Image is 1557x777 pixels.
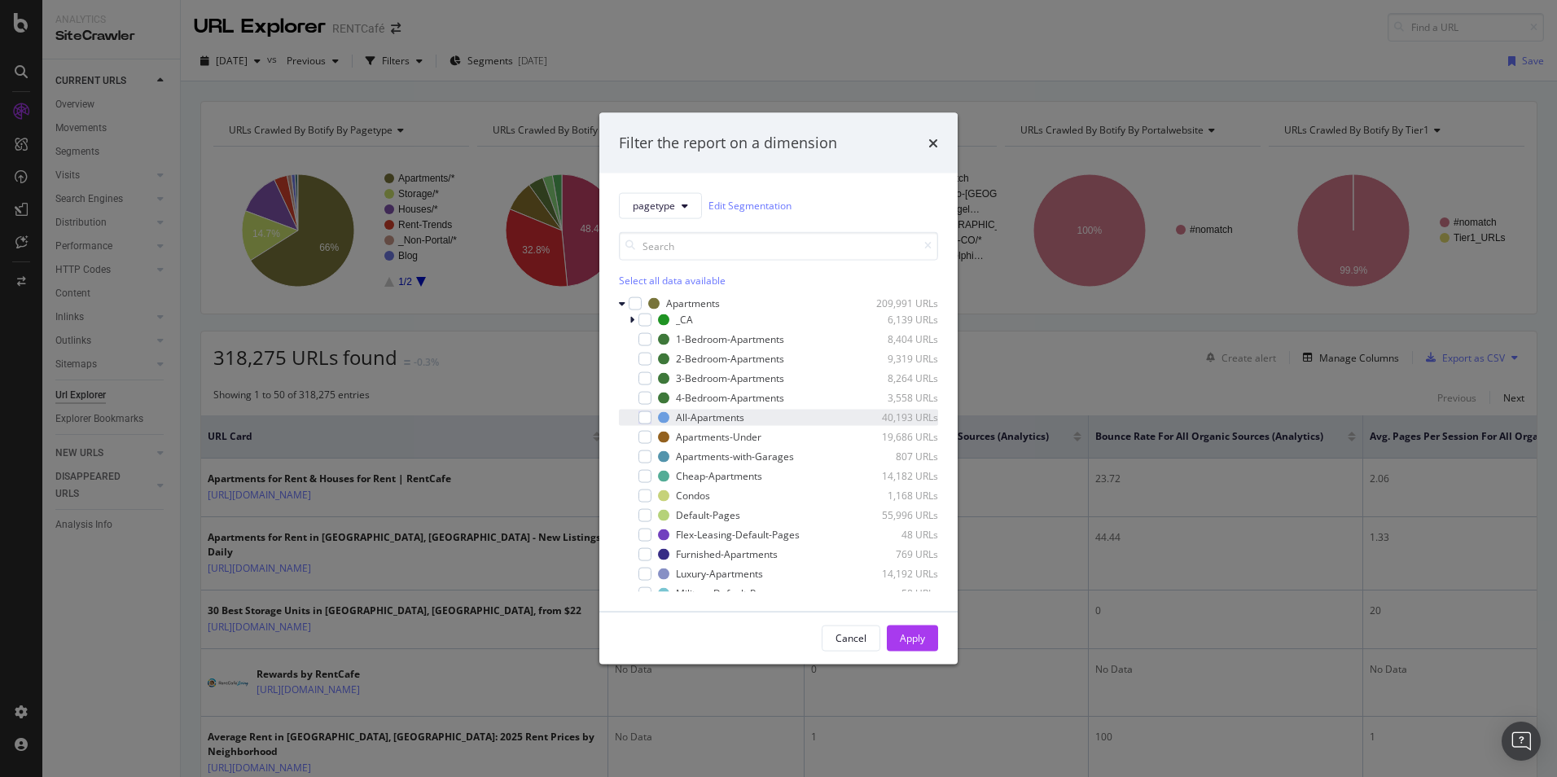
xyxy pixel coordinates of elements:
[676,489,710,503] div: Condos
[858,313,938,327] div: 6,139 URLs
[858,586,938,600] div: 58 URLs
[1502,722,1541,761] div: Open Intercom Messenger
[676,352,784,366] div: 2-Bedroom-Apartments
[928,133,938,154] div: times
[900,631,925,645] div: Apply
[887,625,938,651] button: Apply
[858,469,938,483] div: 14,182 URLs
[858,508,938,522] div: 55,996 URLs
[858,352,938,366] div: 9,319 URLs
[858,528,938,542] div: 48 URLs
[619,231,938,260] input: Search
[633,199,675,213] span: pagetype
[676,586,778,600] div: Military-Default-Pages
[619,133,837,154] div: Filter the report on a dimension
[858,489,938,503] div: 1,168 URLs
[676,450,794,463] div: Apartments-with-Garages
[822,625,880,651] button: Cancel
[858,450,938,463] div: 807 URLs
[676,391,784,405] div: 4-Bedroom-Apartments
[858,391,938,405] div: 3,558 URLs
[676,430,761,444] div: Apartments-Under
[858,547,938,561] div: 769 URLs
[676,469,762,483] div: Cheap-Apartments
[858,332,938,346] div: 8,404 URLs
[858,567,938,581] div: 14,192 URLs
[676,313,693,327] div: _CA
[676,371,784,385] div: 3-Bedroom-Apartments
[858,410,938,424] div: 40,193 URLs
[858,371,938,385] div: 8,264 URLs
[599,113,958,665] div: modal
[676,547,778,561] div: Furnished-Apartments
[676,410,744,424] div: All-Apartments
[708,197,792,214] a: Edit Segmentation
[676,528,800,542] div: Flex-Leasing-Default-Pages
[619,273,938,287] div: Select all data available
[676,567,763,581] div: Luxury-Apartments
[836,631,866,645] div: Cancel
[858,296,938,310] div: 209,991 URLs
[858,430,938,444] div: 19,686 URLs
[666,296,720,310] div: Apartments
[676,508,740,522] div: Default-Pages
[619,192,702,218] button: pagetype
[676,332,784,346] div: 1-Bedroom-Apartments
